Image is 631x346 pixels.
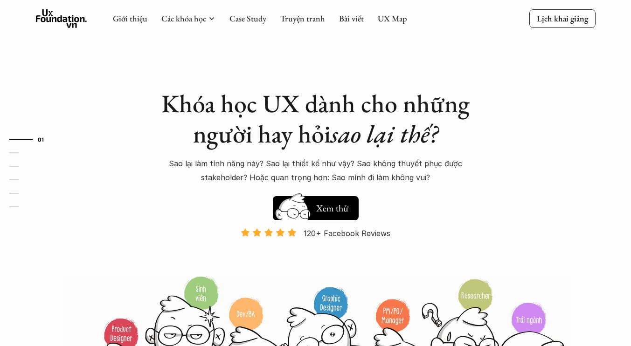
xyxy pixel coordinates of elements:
a: Truyện tranh [280,13,325,24]
p: 120+ Facebook Reviews [304,226,390,240]
a: Case Study [229,13,266,24]
p: Lịch khai giảng [537,13,588,24]
a: 120+ Facebook Reviews [233,228,399,275]
a: UX Map [378,13,407,24]
h1: Khóa học UX dành cho những người hay hỏi [153,88,479,149]
a: Bài viết [339,13,364,24]
a: Lịch khai giảng [529,9,596,27]
a: 01 [9,134,54,145]
strong: 01 [38,136,44,142]
a: Các khóa học [161,13,206,24]
h5: Xem thử [315,202,349,215]
a: Xem thử [273,191,359,220]
a: Giới thiệu [113,13,147,24]
em: sao lại thế? [331,117,438,150]
p: Sao lại làm tính năng này? Sao lại thiết kế như vậy? Sao không thuyết phục được stakeholder? Hoặc... [153,156,479,185]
